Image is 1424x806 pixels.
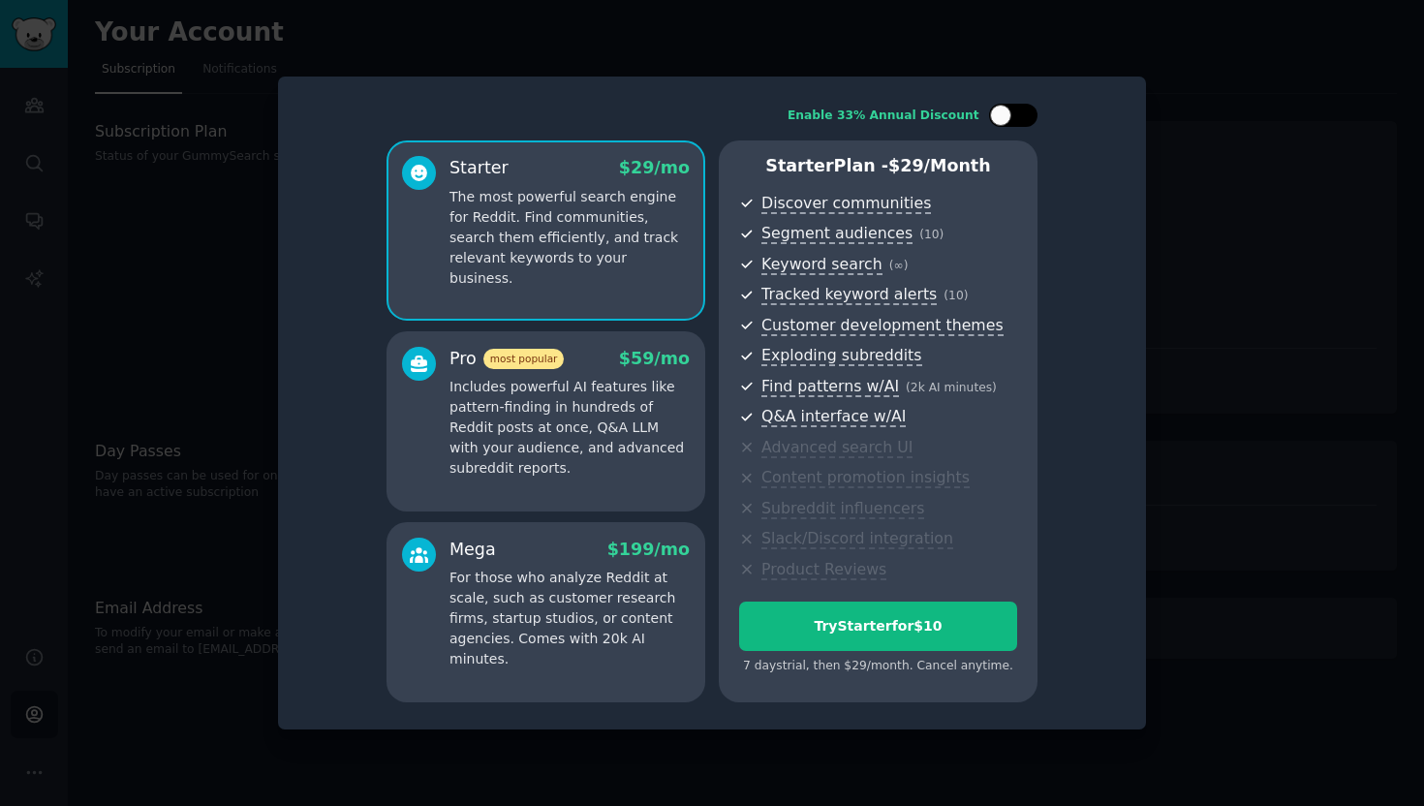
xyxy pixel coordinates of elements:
[889,259,909,272] span: ( ∞ )
[739,658,1017,675] div: 7 days trial, then $ 29 /month . Cancel anytime.
[739,602,1017,651] button: TryStarterfor$10
[761,407,906,427] span: Q&A interface w/AI
[761,346,921,366] span: Exploding subreddits
[944,289,968,302] span: ( 10 )
[739,154,1017,178] p: Starter Plan -
[607,540,690,559] span: $ 199 /mo
[761,285,937,305] span: Tracked keyword alerts
[449,568,690,669] p: For those who analyze Reddit at scale, such as customer research firms, startup studios, or conte...
[740,616,1016,636] div: Try Starter for $10
[919,228,944,241] span: ( 10 )
[619,158,690,177] span: $ 29 /mo
[761,255,882,275] span: Keyword search
[449,538,496,562] div: Mega
[761,438,913,458] span: Advanced search UI
[906,381,997,394] span: ( 2k AI minutes )
[761,224,913,244] span: Segment audiences
[761,560,886,580] span: Product Reviews
[761,377,899,397] span: Find patterns w/AI
[761,194,931,214] span: Discover communities
[449,347,564,371] div: Pro
[761,529,953,549] span: Slack/Discord integration
[483,349,565,369] span: most popular
[761,316,1004,336] span: Customer development themes
[761,499,924,519] span: Subreddit influencers
[449,377,690,479] p: Includes powerful AI features like pattern-finding in hundreds of Reddit posts at once, Q&A LLM w...
[449,156,509,180] div: Starter
[888,156,991,175] span: $ 29 /month
[449,187,690,289] p: The most powerful search engine for Reddit. Find communities, search them efficiently, and track ...
[761,468,970,488] span: Content promotion insights
[788,108,979,125] div: Enable 33% Annual Discount
[619,349,690,368] span: $ 59 /mo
